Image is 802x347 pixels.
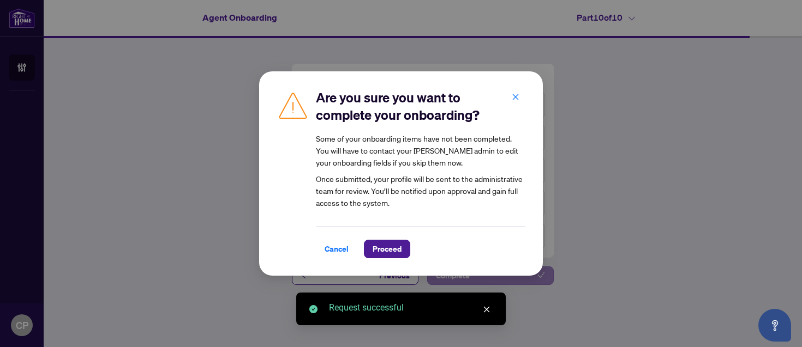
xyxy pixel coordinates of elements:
span: close [512,93,519,101]
h2: Are you sure you want to complete your onboarding? [316,89,525,124]
span: Proceed [373,240,402,258]
span: Cancel [325,240,349,258]
div: Some of your onboarding items have not been completed. You will have to contact your [PERSON_NAME... [316,132,525,168]
button: Cancel [316,240,357,258]
span: check-circle [309,305,318,313]
img: Caution Icon [277,89,309,121]
span: close [483,306,490,313]
article: Once submitted, your profile will be sent to the administrative team for review. You’ll be notifi... [316,132,525,209]
a: Close [481,303,493,315]
button: Proceed [364,240,410,258]
button: Open asap [758,309,791,342]
div: Request successful [329,301,493,314]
